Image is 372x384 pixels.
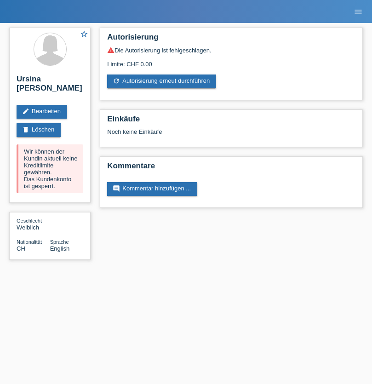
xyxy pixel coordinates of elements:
i: warning [107,46,114,54]
div: Limite: CHF 0.00 [107,54,355,68]
a: refreshAutorisierung erneut durchführen [107,75,216,88]
a: commentKommentar hinzufügen ... [107,182,197,196]
h2: Einkäufe [107,115,355,128]
a: menu [349,9,367,14]
a: editBearbeiten [17,105,67,119]
i: edit [22,108,29,115]
i: delete [22,126,29,133]
span: Sprache [50,239,69,245]
div: Weiblich [17,217,50,231]
div: Die Autorisierung ist fehlgeschlagen. [107,46,355,54]
i: refresh [113,77,120,85]
i: star_border [80,30,88,38]
span: Geschlecht [17,218,42,224]
span: Schweiz [17,245,25,252]
i: comment [113,185,120,192]
div: Noch keine Einkäufe [107,128,355,142]
a: deleteLöschen [17,123,61,137]
h2: Autorisierung [107,33,355,46]
h2: Ursina [PERSON_NAME] [17,75,83,97]
span: Nationalität [17,239,42,245]
div: Wir können der Kundin aktuell keine Kreditlimite gewähren. Das Kundenkonto ist gesperrt. [17,144,83,193]
i: menu [354,7,363,17]
span: English [50,245,70,252]
h2: Kommentare [107,161,355,175]
a: star_border [80,30,88,40]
